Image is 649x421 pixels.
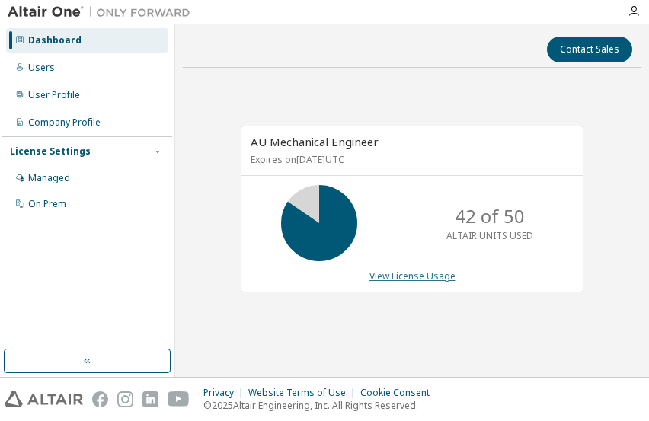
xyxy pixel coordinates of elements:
[142,391,158,407] img: linkedin.svg
[10,145,91,158] div: License Settings
[251,153,570,166] p: Expires on [DATE] UTC
[203,399,439,412] p: © 2025 Altair Engineering, Inc. All Rights Reserved.
[28,116,101,129] div: Company Profile
[360,387,439,399] div: Cookie Consent
[117,391,133,407] img: instagram.svg
[28,62,55,74] div: Users
[455,203,525,229] p: 42 of 50
[92,391,108,407] img: facebook.svg
[28,34,82,46] div: Dashboard
[8,5,198,20] img: Altair One
[446,229,533,242] p: ALTAIR UNITS USED
[28,198,66,210] div: On Prem
[28,89,80,101] div: User Profile
[369,270,456,282] a: View License Usage
[168,391,190,407] img: youtube.svg
[547,37,632,62] button: Contact Sales
[203,387,248,399] div: Privacy
[248,387,360,399] div: Website Terms of Use
[251,134,379,149] span: AU Mechanical Engineer
[28,172,70,184] div: Managed
[5,391,83,407] img: altair_logo.svg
